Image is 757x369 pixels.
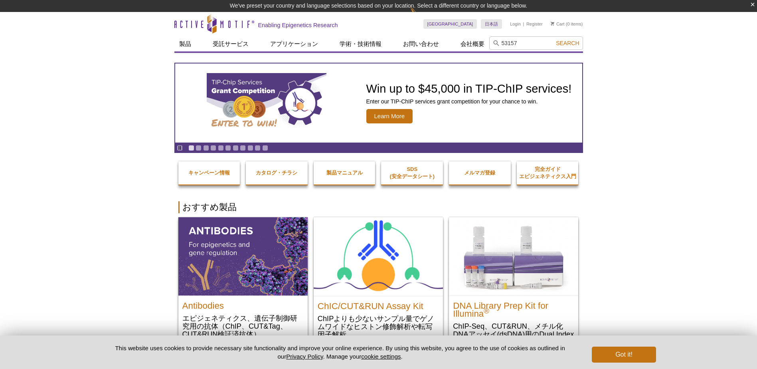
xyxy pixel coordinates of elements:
button: Got it! [592,347,656,363]
h2: DNA Library Prep Kit for Illumina [453,298,574,318]
a: Go to slide 4 [210,145,216,151]
input: Keyword, Cat. No. [489,36,583,50]
p: エピジェネティクス、遺伝子制御研究用の抗体（ChIP、CUT&Tag、CUT&RUN検証済抗体） [182,314,304,338]
a: キャンペーン情報 [178,161,240,184]
img: All Antibodies [178,217,308,296]
a: 製品 [174,36,196,52]
a: Go to slide 6 [225,145,231,151]
a: DNA Library Prep Kit for Illumina DNA Library Prep Kit for Illumina® ChIP-Seq、CUT&RUN、メチル化DNAアッセイ... [449,217,578,354]
a: Go to slide 5 [218,145,224,151]
p: This website uses cookies to provide necessary site functionality and improve your online experie... [101,344,579,361]
a: 日本語 [481,19,502,29]
a: Go to slide 3 [203,145,209,151]
a: 完全ガイドエピジェネティクス入門 [517,158,579,188]
a: 学術・技術情報 [335,36,386,52]
a: Go to slide 1 [188,145,194,151]
p: ChIPよりも少ないサンプル量でゲノムワイドなヒストン修飾解析や転写因子解析 [318,314,439,339]
strong: キャンペーン情報 [188,170,230,176]
a: カタログ・チラシ [246,161,308,184]
strong: SDS (安全データシート) [389,166,435,179]
span: Search [556,40,579,46]
a: All Antibodies Antibodies エピジェネティクス、遺伝子制御研究用の抗体（ChIP、CUT&Tag、CUT&RUN検証済抗体） [178,217,308,346]
a: Register [526,21,543,27]
strong: 完全ガイド エピジェネティクス入門 [519,166,576,179]
button: Search [553,40,581,47]
a: TIP-ChIP Services Grant Competition Win up to $45,000 in TIP-ChIP services! Enter our TIP-ChIP se... [175,63,582,143]
h2: おすすめ製品 [178,201,579,213]
img: DNA Library Prep Kit for Illumina [449,217,578,296]
a: メルマガ登録 [449,161,511,184]
a: Go to slide 7 [233,145,239,151]
a: お問い合わせ [398,36,444,52]
a: 会社概要 [456,36,489,52]
li: (0 items) [551,19,583,29]
p: ChIP-Seq、CUT&RUN、メチル化DNAアッセイ(dsDNA)用のDual Index NGS Library 調製キット [453,322,574,346]
a: SDS(安全データシート) [381,158,443,188]
p: Enter our TIP-ChIP services grant competition for your chance to win. [366,98,572,105]
a: アプリケーション [265,36,323,52]
h2: Enabling Epigenetics Research [258,22,338,29]
article: TIP-ChIP Services Grant Competition [175,63,582,143]
li: | [523,19,524,29]
a: Go to slide 9 [247,145,253,151]
a: 受託サービス [208,36,253,52]
a: Go to slide 8 [240,145,246,151]
button: cookie settings [361,353,401,360]
img: TIP-ChIP Services Grant Competition [207,73,326,133]
a: Login [510,21,521,27]
a: Cart [551,21,565,27]
h2: Win up to $45,000 in TIP-ChIP services! [366,83,572,95]
a: 製品マニュアル [314,161,376,184]
sup: ® [484,307,489,315]
h2: ChIC/CUT&RUN Assay Kit [318,298,439,310]
span: Learn More [366,109,413,123]
a: Privacy Policy [286,353,323,360]
img: ChIC/CUT&RUN Assay Kit [314,217,443,296]
a: Go to slide 2 [196,145,202,151]
h2: Antibodies [182,298,304,310]
a: [GEOGRAPHIC_DATA] [423,19,477,29]
img: Your Cart [551,22,554,26]
a: Toggle autoplay [177,145,183,151]
strong: 製品マニュアル [326,170,363,176]
a: Go to slide 11 [262,145,268,151]
strong: カタログ・チラシ [256,170,297,176]
a: ChIC/CUT&RUN Assay Kit ChIC/CUT&RUN Assay Kit ChIPよりも少ないサンプル量でゲノムワイドなヒストン修飾解析や転写因子解析 [314,217,443,347]
img: Change Here [410,6,431,25]
a: Go to slide 10 [255,145,261,151]
strong: メルマガ登録 [464,170,495,176]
